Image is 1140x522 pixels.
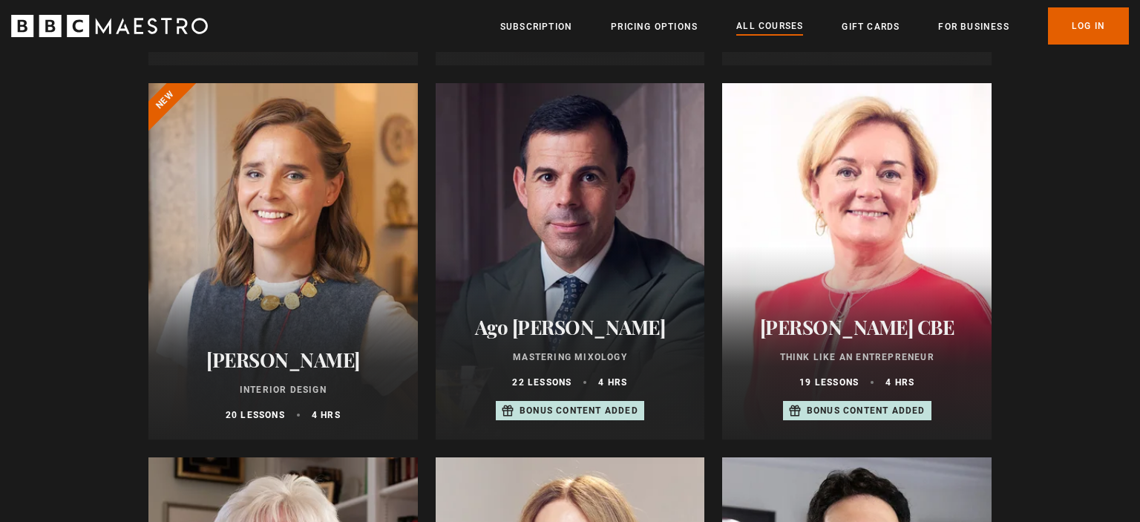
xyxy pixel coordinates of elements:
a: Subscription [500,19,572,34]
a: [PERSON_NAME] CBE Think Like an Entrepreneur 19 lessons 4 hrs Bonus content added [722,83,992,440]
a: All Courses [736,19,803,35]
p: 4 hrs [885,376,914,389]
p: 22 lessons [512,376,571,389]
p: 4 hrs [598,376,627,389]
h2: Ago [PERSON_NAME] [453,316,687,339]
a: [PERSON_NAME] Interior Design 20 lessons 4 hrs New [148,83,418,440]
a: Ago [PERSON_NAME] Mastering Mixology 22 lessons 4 hrs Bonus content added [436,83,705,440]
a: Log In [1048,7,1129,45]
a: Gift Cards [842,19,900,34]
p: Bonus content added [520,404,638,417]
p: Bonus content added [807,404,926,417]
a: Pricing Options [611,19,698,34]
p: 19 lessons [799,376,859,389]
svg: BBC Maestro [11,15,208,37]
p: 20 lessons [226,408,285,422]
p: Interior Design [166,383,400,397]
a: For business [938,19,1009,34]
h2: [PERSON_NAME] [166,348,400,371]
h2: [PERSON_NAME] CBE [740,316,974,339]
p: Mastering Mixology [453,350,687,364]
p: Think Like an Entrepreneur [740,350,974,364]
nav: Primary [500,7,1129,45]
p: 4 hrs [312,408,341,422]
